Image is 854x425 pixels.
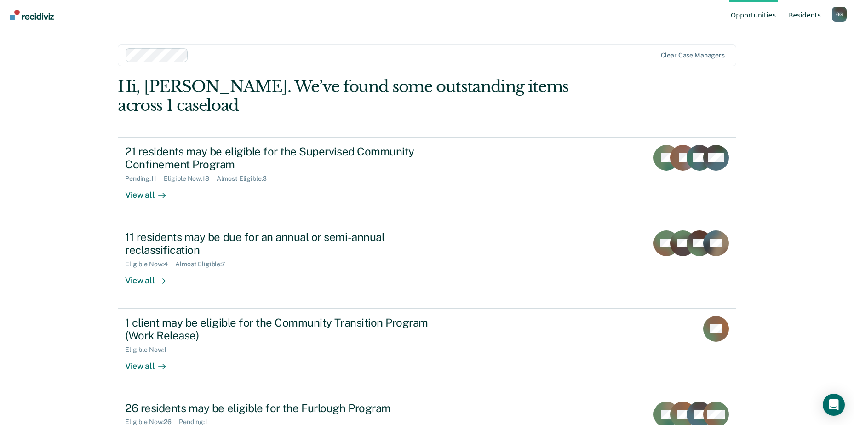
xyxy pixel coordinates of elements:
[832,7,847,22] button: Profile dropdown button
[125,145,448,172] div: 21 residents may be eligible for the Supervised Community Confinement Program
[125,268,177,286] div: View all
[125,260,175,268] div: Eligible Now : 4
[125,346,174,354] div: Eligible Now : 1
[10,10,54,20] img: Recidiviz
[175,260,233,268] div: Almost Eligible : 7
[125,316,448,343] div: 1 client may be eligible for the Community Transition Program (Work Release)
[164,175,217,183] div: Eligible Now : 18
[118,309,736,394] a: 1 client may be eligible for the Community Transition Program (Work Release)Eligible Now:1View all
[118,223,736,309] a: 11 residents may be due for an annual or semi-annual reclassificationEligible Now:4Almost Eligibl...
[125,230,448,257] div: 11 residents may be due for an annual or semi-annual reclassification
[823,394,845,416] div: Open Intercom Messenger
[118,77,613,115] div: Hi, [PERSON_NAME]. We’ve found some outstanding items across 1 caseload
[118,137,736,223] a: 21 residents may be eligible for the Supervised Community Confinement ProgramPending:11Eligible N...
[125,175,164,183] div: Pending : 11
[125,354,177,372] div: View all
[832,7,847,22] div: G G
[125,183,177,201] div: View all
[217,175,275,183] div: Almost Eligible : 3
[661,52,725,59] div: Clear case managers
[125,402,448,415] div: 26 residents may be eligible for the Furlough Program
